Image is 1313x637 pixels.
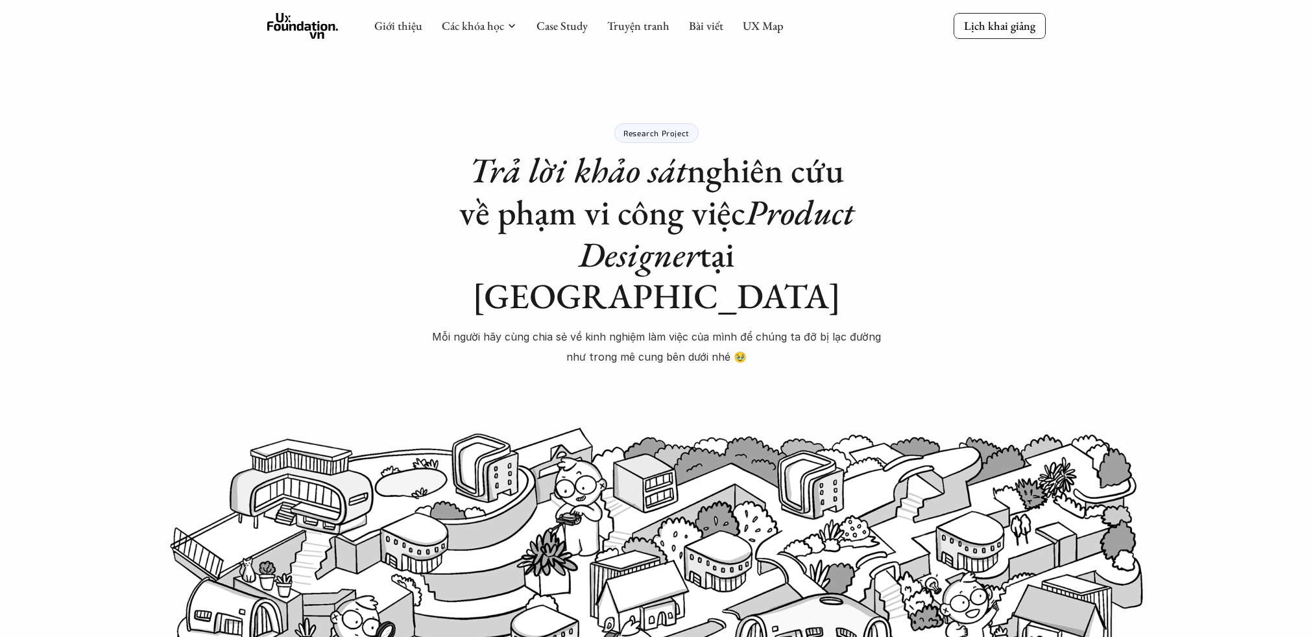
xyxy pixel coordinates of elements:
a: Bài viết [689,18,723,33]
em: Trả lời khảo sát [469,147,687,193]
em: Product Designer [579,189,862,277]
a: UX Map [743,18,784,33]
a: Giới thiệu [374,18,422,33]
p: Lịch khai giảng [964,18,1035,33]
a: Các khóa học [442,18,504,33]
h1: nghiên cứu về phạm vi công việc tại [GEOGRAPHIC_DATA] [429,149,884,317]
a: Case Study [536,18,588,33]
a: Lịch khai giảng [954,13,1046,38]
p: Research Project [623,128,690,138]
a: Truyện tranh [607,18,669,33]
p: Mỗi người hãy cùng chia sẻ về kinh nghiệm làm việc của mình để chúng ta đỡ bị lạc đường như trong... [429,327,884,367]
